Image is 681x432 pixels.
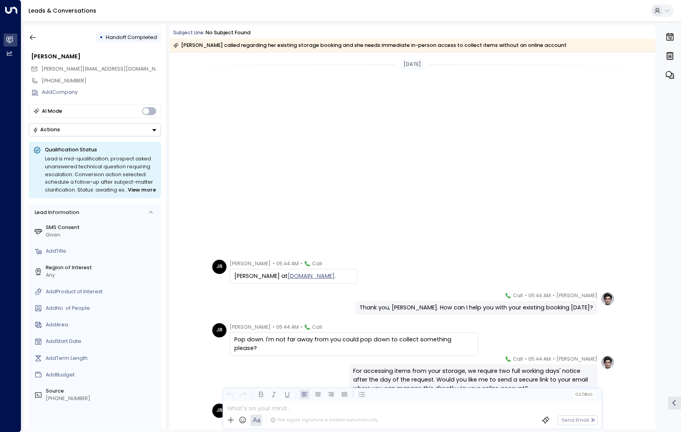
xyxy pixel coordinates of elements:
span: View more [128,186,156,194]
div: AddNo. of People [46,305,158,312]
div: AddTitle [46,248,158,255]
span: • [525,292,527,300]
div: Lead is mid-qualification; prospect asked unanswered technical question requiring escalation. Con... [45,155,157,194]
div: AddStart Date [46,338,158,345]
span: ridings@hotmail.com [41,65,161,73]
div: [PERSON_NAME] at . [234,272,353,281]
img: profile-logo.png [601,292,615,306]
span: | [582,392,584,397]
div: JR [212,260,226,274]
span: • [525,355,527,363]
div: Button group with a nested menu [29,123,161,136]
span: Call [513,355,523,363]
span: Call [312,260,322,268]
span: Call [312,323,322,331]
span: Call [513,292,523,300]
div: [DATE] [401,60,424,70]
span: [PERSON_NAME] [230,260,271,268]
span: • [301,323,303,331]
div: AddProduct of Interest [46,288,158,296]
p: Qualification Status [45,146,157,153]
div: Lead Information [32,209,79,216]
div: AI Mode [42,107,62,115]
div: AddArea [46,321,158,329]
button: Redo [238,390,248,400]
div: No subject found [206,29,251,37]
label: Source [46,387,158,395]
div: AddTerm Length [46,355,158,362]
span: • [273,260,275,268]
div: JR [212,323,226,337]
span: • [553,355,555,363]
span: [PERSON_NAME][EMAIL_ADDRESS][DOMAIN_NAME] [41,65,168,72]
span: Cc Bcc [575,392,593,397]
span: [PERSON_NAME] [230,323,271,331]
span: [PERSON_NAME] [556,355,597,363]
span: 05:44 AM [528,292,551,300]
span: Subject Line: [173,29,205,36]
div: Actions [33,127,60,133]
div: The agent signature is added automatically [270,417,378,423]
div: [PHONE_NUMBER] [42,77,161,85]
a: [DOMAIN_NAME] [288,272,335,281]
div: Pop down. I'm not far away from you could pop down to collect something please? [234,335,473,352]
span: • [553,292,555,300]
div: Any [46,272,158,279]
div: AddBudget [46,371,158,379]
span: Handoff Completed [106,34,157,41]
button: Actions [29,123,161,136]
div: Given [46,231,158,239]
div: For accessing items from your storage, we require two full working days' notice after the day of ... [353,367,593,393]
div: • [99,31,103,44]
span: • [301,260,303,268]
div: [PERSON_NAME] called regarding her existing storage booking and she needs immediate in-person acc... [173,41,567,49]
div: JR [212,404,226,418]
span: • [273,323,275,331]
div: [PERSON_NAME] [31,52,161,61]
button: Cc|Bcc [572,391,595,398]
a: Leads & Conversations [28,7,96,15]
div: Thank you, [PERSON_NAME]. How can I help you with your existing booking [DATE]? [359,304,593,312]
span: 05:44 AM [528,355,551,363]
div: [PHONE_NUMBER] [46,395,158,402]
label: SMS Consent [46,224,158,231]
span: [PERSON_NAME] [556,292,597,300]
div: AddCompany [42,89,161,96]
label: Region of Interest [46,264,158,272]
button: Undo [225,390,235,400]
span: 05:44 AM [276,260,299,268]
span: 05:44 AM [276,323,299,331]
img: profile-logo.png [601,355,615,369]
